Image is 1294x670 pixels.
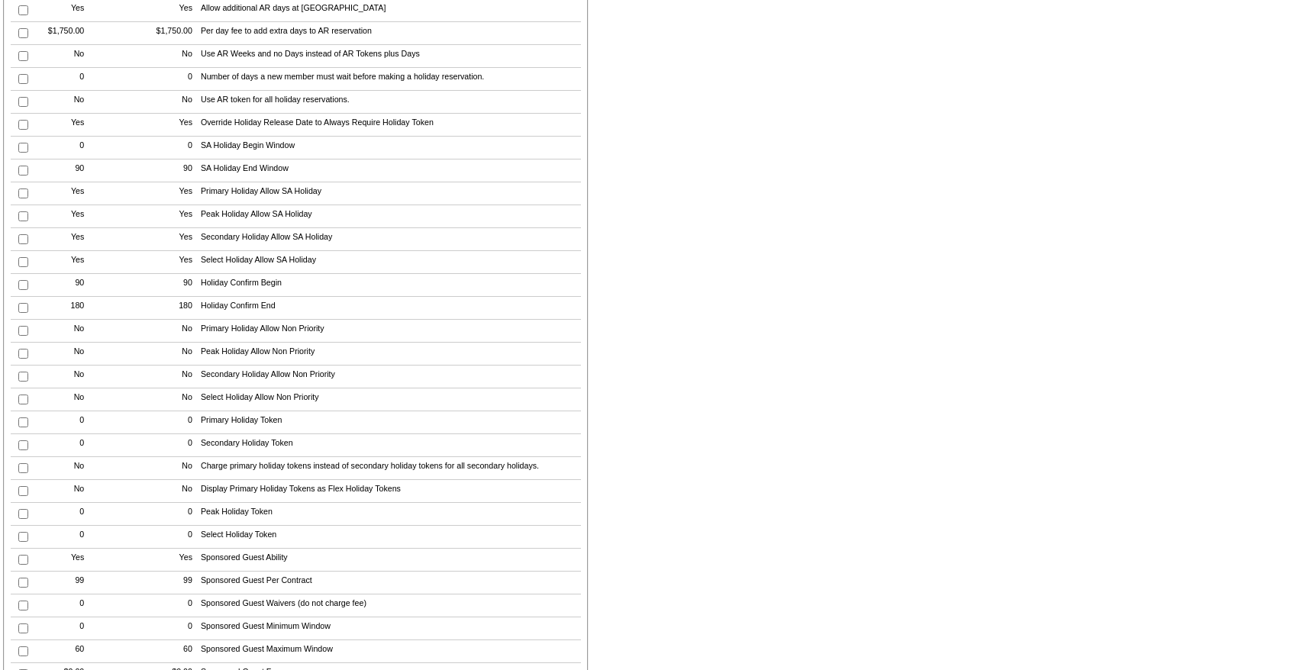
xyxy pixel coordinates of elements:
td: 0 [35,503,89,526]
td: Yes [143,114,196,137]
td: Number of days a new member must wait before making a holiday reservation. [196,68,580,91]
td: Yes [35,228,89,251]
td: 0 [143,503,196,526]
td: Per day fee to add extra days to AR reservation [196,22,580,45]
td: Yes [35,251,89,274]
td: Peak Holiday Allow SA Holiday [196,205,580,228]
td: Sponsored Guest Waivers (do not charge fee) [196,594,580,617]
td: 0 [143,137,196,159]
td: 90 [143,274,196,297]
td: No [143,457,196,480]
td: $1,750.00 [35,22,89,45]
td: No [35,320,89,343]
td: No [143,388,196,411]
td: 60 [35,640,89,663]
td: No [143,320,196,343]
td: No [35,388,89,411]
td: 90 [35,274,89,297]
td: Select Holiday Token [196,526,580,549]
td: Yes [35,114,89,137]
td: 0 [143,68,196,91]
td: 90 [143,159,196,182]
td: Primary Holiday Token [196,411,580,434]
td: 60 [143,640,196,663]
td: Sponsored Guest Per Contract [196,572,580,594]
td: 99 [143,572,196,594]
td: Secondary Holiday Token [196,434,580,457]
td: SA Holiday Begin Window [196,137,580,159]
td: Peak Holiday Allow Non Priority [196,343,580,366]
td: No [143,91,196,114]
td: Use AR Weeks and no Days instead of AR Tokens plus Days [196,45,580,68]
td: 0 [35,617,89,640]
td: Sponsored Guest Maximum Window [196,640,580,663]
td: No [143,480,196,503]
td: Primary Holiday Allow SA Holiday [196,182,580,205]
td: Sponsored Guest Minimum Window [196,617,580,640]
td: No [143,366,196,388]
td: 0 [35,594,89,617]
td: Holiday Confirm Begin [196,274,580,297]
td: 99 [35,572,89,594]
td: No [143,45,196,68]
td: 0 [143,526,196,549]
td: $1,750.00 [143,22,196,45]
td: Sponsored Guest Ability [196,549,580,572]
td: 90 [35,159,89,182]
td: 0 [143,411,196,434]
td: No [143,343,196,366]
td: Yes [35,205,89,228]
td: Yes [143,205,196,228]
td: 0 [35,434,89,457]
td: 0 [35,526,89,549]
td: 0 [143,617,196,640]
td: 0 [35,411,89,434]
td: Select Holiday Allow SA Holiday [196,251,580,274]
td: Yes [143,228,196,251]
td: 0 [143,434,196,457]
td: Yes [35,182,89,205]
td: 180 [35,297,89,320]
td: Use AR token for all holiday reservations. [196,91,580,114]
td: No [35,457,89,480]
td: 0 [35,137,89,159]
td: Peak Holiday Token [196,503,580,526]
td: 180 [143,297,196,320]
td: No [35,45,89,68]
td: Yes [143,182,196,205]
td: No [35,343,89,366]
td: 0 [35,68,89,91]
td: Yes [143,251,196,274]
td: Override Holiday Release Date to Always Require Holiday Token [196,114,580,137]
td: Charge primary holiday tokens instead of secondary holiday tokens for all secondary holidays. [196,457,580,480]
td: Secondary Holiday Allow SA Holiday [196,228,580,251]
td: Holiday Confirm End [196,297,580,320]
td: No [35,91,89,114]
td: Yes [143,549,196,572]
td: Primary Holiday Allow Non Priority [196,320,580,343]
td: Select Holiday Allow Non Priority [196,388,580,411]
td: Secondary Holiday Allow Non Priority [196,366,580,388]
td: 0 [143,594,196,617]
td: Yes [35,549,89,572]
td: No [35,480,89,503]
td: Display Primary Holiday Tokens as Flex Holiday Tokens [196,480,580,503]
td: SA Holiday End Window [196,159,580,182]
td: No [35,366,89,388]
